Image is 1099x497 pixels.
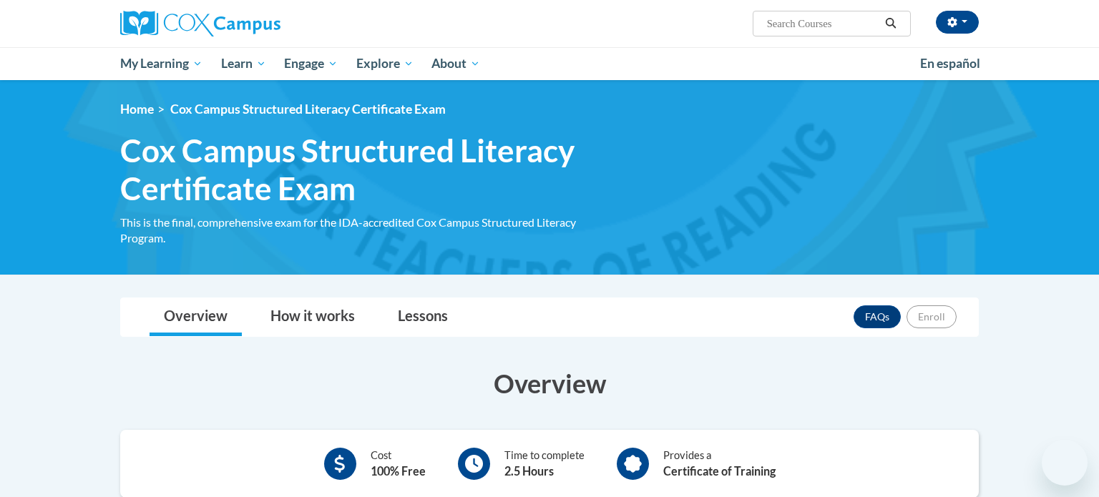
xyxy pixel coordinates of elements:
a: Engage [275,47,347,80]
span: En español [920,56,980,71]
button: Account Settings [936,11,979,34]
iframe: Button to launch messaging window [1042,440,1088,486]
span: Learn [221,55,266,72]
b: Certificate of Training [663,464,776,478]
div: This is the final, comprehensive exam for the IDA-accredited Cox Campus Structured Literacy Program. [120,215,614,246]
div: Provides a [663,448,776,480]
span: My Learning [120,55,202,72]
span: Cox Campus Structured Literacy Certificate Exam [120,132,614,207]
a: About [423,47,490,80]
a: Learn [212,47,275,80]
div: Time to complete [504,448,585,480]
span: Cox Campus Structured Literacy Certificate Exam [170,102,446,117]
span: About [431,55,480,72]
div: Cost [371,448,426,480]
input: Search Courses [766,15,880,32]
button: Enroll [907,305,957,328]
button: Search [880,15,902,32]
a: How it works [256,298,369,336]
img: Cox Campus [120,11,280,36]
a: Home [120,102,154,117]
a: En español [911,49,990,79]
span: Engage [284,55,338,72]
h3: Overview [120,365,979,401]
div: Main menu [99,47,1000,80]
a: Cox Campus [120,11,392,36]
a: Lessons [384,298,462,336]
a: Overview [150,298,242,336]
span: Explore [356,55,414,72]
b: 2.5 Hours [504,464,554,478]
b: 100% Free [371,464,426,478]
a: FAQs [854,305,901,328]
a: My Learning [111,47,212,80]
a: Explore [347,47,423,80]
